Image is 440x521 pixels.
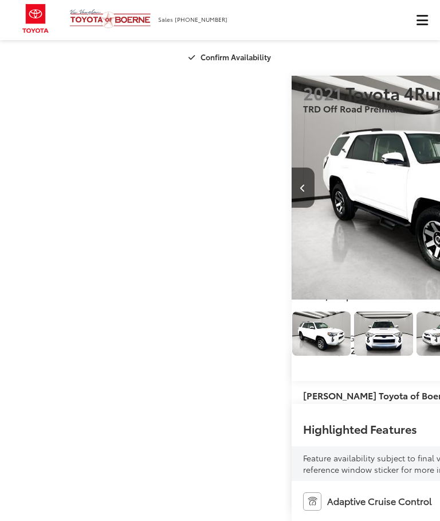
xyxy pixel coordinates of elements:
[201,52,271,62] span: Confirm Availability
[303,492,321,511] img: Adaptive Cruise Control
[303,80,341,105] span: 2021
[292,168,315,208] button: Previous image
[354,312,412,356] a: Expand Photo 1
[291,311,351,356] img: 2021 Toyota 4Runner TRD Off Road Premium
[303,102,404,115] span: TRD Off Road Premium
[292,312,351,356] a: Expand Photo 0
[69,9,151,29] img: Vic Vaughan Toyota of Boerne
[182,47,280,67] button: Confirm Availability
[175,15,227,24] span: [PHONE_NUMBER]
[303,422,417,435] h2: Highlighted Features
[327,495,432,508] span: Adaptive Cruise Control
[353,311,413,356] img: 2021 Toyota 4Runner TRD Off Road Premium
[158,15,173,24] span: Sales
